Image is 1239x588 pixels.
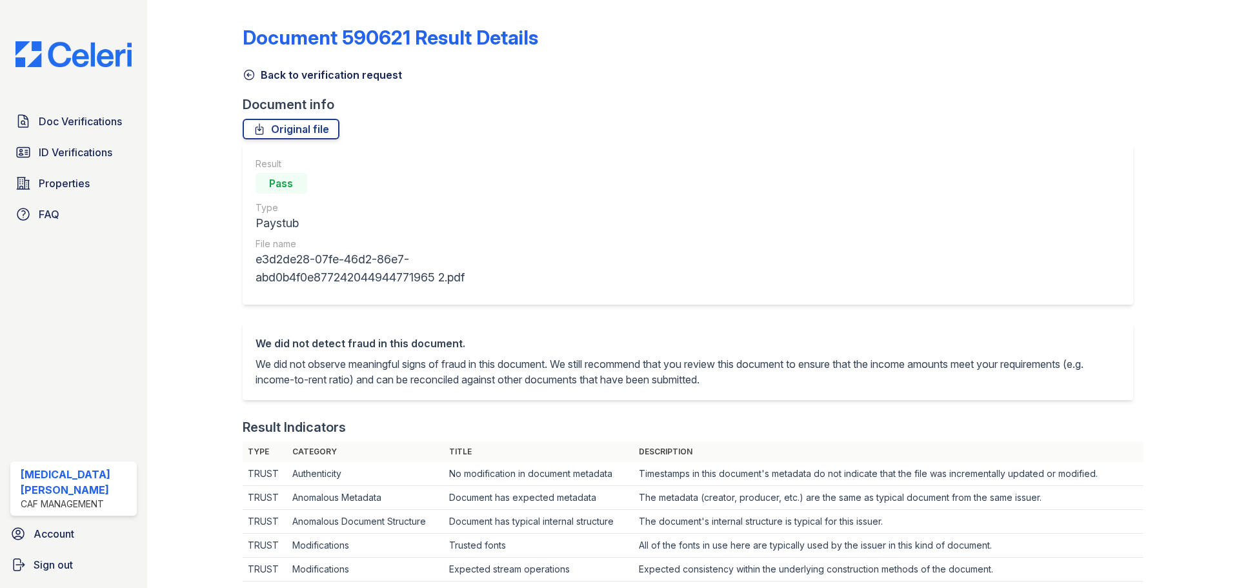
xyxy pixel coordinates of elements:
[256,356,1120,387] p: We did not observe meaningful signs of fraud in this document. We still recommend that you review...
[444,486,634,510] td: Document has expected metadata
[5,552,142,578] a: Sign out
[634,462,1143,486] td: Timestamps in this document's metadata do not indicate that the file was incrementally updated or...
[634,441,1143,462] th: Description
[10,108,137,134] a: Doc Verifications
[256,201,586,214] div: Type
[243,96,1143,114] div: Document info
[243,119,339,139] a: Original file
[5,41,142,67] img: CE_Logo_Blue-a8612792a0a2168367f1c8372b55b34899dd931a85d93a1a3d3e32e68fde9ad4.png
[243,26,538,49] a: Document 590621 Result Details
[287,534,443,558] td: Modifications
[21,467,132,498] div: [MEDICAL_DATA][PERSON_NAME]
[287,441,443,462] th: Category
[21,498,132,511] div: CAF Management
[287,558,443,582] td: Modifications
[39,145,112,160] span: ID Verifications
[243,441,288,462] th: Type
[444,462,634,486] td: No modification in document metadata
[34,557,73,573] span: Sign out
[243,418,346,436] div: Result Indicators
[39,207,59,222] span: FAQ
[634,534,1143,558] td: All of the fonts in use here are typically used by the issuer in this kind of document.
[444,534,634,558] td: Trusted fonts
[444,441,634,462] th: Title
[634,486,1143,510] td: The metadata (creator, producer, etc.) are the same as typical document from the same issuer.
[256,250,586,287] div: e3d2de28-07fe-46d2-86e7-abd0b4f0e877242044944771965 2.pdf
[256,173,307,194] div: Pass
[5,521,142,547] a: Account
[34,526,74,542] span: Account
[634,510,1143,534] td: The document's internal structure is typical for this issuer.
[256,214,586,232] div: Paystub
[634,558,1143,582] td: Expected consistency within the underlying construction methods of the document.
[243,558,288,582] td: TRUST
[444,558,634,582] td: Expected stream operations
[243,67,402,83] a: Back to verification request
[287,462,443,486] td: Authenticity
[243,486,288,510] td: TRUST
[10,170,137,196] a: Properties
[287,510,443,534] td: Anomalous Document Structure
[243,462,288,486] td: TRUST
[39,176,90,191] span: Properties
[256,157,586,170] div: Result
[10,139,137,165] a: ID Verifications
[39,114,122,129] span: Doc Verifications
[10,201,137,227] a: FAQ
[243,510,288,534] td: TRUST
[256,238,586,250] div: File name
[243,534,288,558] td: TRUST
[287,486,443,510] td: Anomalous Metadata
[444,510,634,534] td: Document has typical internal structure
[256,336,1120,351] div: We did not detect fraud in this document.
